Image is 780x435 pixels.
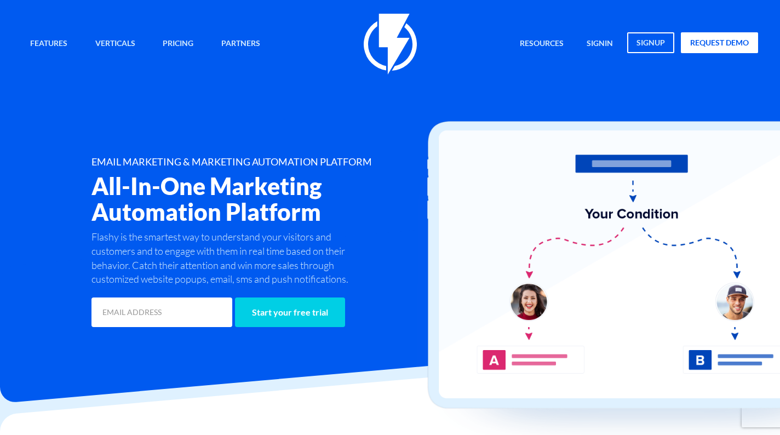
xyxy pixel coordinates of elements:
a: Pricing [154,32,202,56]
a: signin [578,32,621,56]
input: Start your free trial [235,297,345,327]
a: Features [22,32,76,56]
p: Flashy is the smartest way to understand your visitors and customers and to engage with them in r... [91,230,351,287]
input: EMAIL ADDRESS [91,297,232,327]
a: signup [627,32,674,53]
h1: EMAIL MARKETING & MARKETING AUTOMATION PLATFORM [91,157,443,168]
h2: All-In-One Marketing Automation Platform [91,173,443,225]
a: Resources [512,32,572,56]
a: Verticals [87,32,144,56]
a: Partners [213,32,268,56]
a: request demo [681,32,758,53]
